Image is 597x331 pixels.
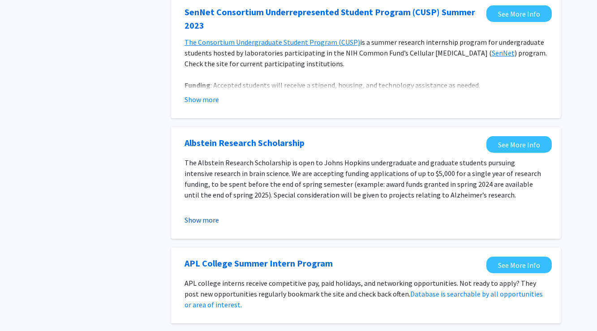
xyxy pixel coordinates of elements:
[486,136,552,153] a: Opens in a new tab
[185,80,547,90] p: : Accepted students will receive a stipend, housing, and technology assistance as needed.
[185,94,219,105] button: Show more
[185,257,333,270] a: Opens in a new tab
[185,38,360,47] a: The Consortium Undergraduate Student Program (CUSP)
[185,215,219,225] button: Show more
[486,5,552,22] a: Opens in a new tab
[7,291,38,324] iframe: Chat
[185,81,210,90] strong: Funding
[185,37,547,69] p: is a summer research internship program for undergraduate students hosted by laboratories partici...
[185,157,547,200] p: The Albstein Research Scholarship is open to Johns Hopkins undergraduate and graduate students pu...
[486,257,552,273] a: Opens in a new tab
[492,48,515,57] a: SenNet
[185,5,482,32] a: Opens in a new tab
[185,278,547,310] p: APL college interns receive competitive pay, paid holidays, and networking opportunities. Not rea...
[185,136,305,150] a: Opens in a new tab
